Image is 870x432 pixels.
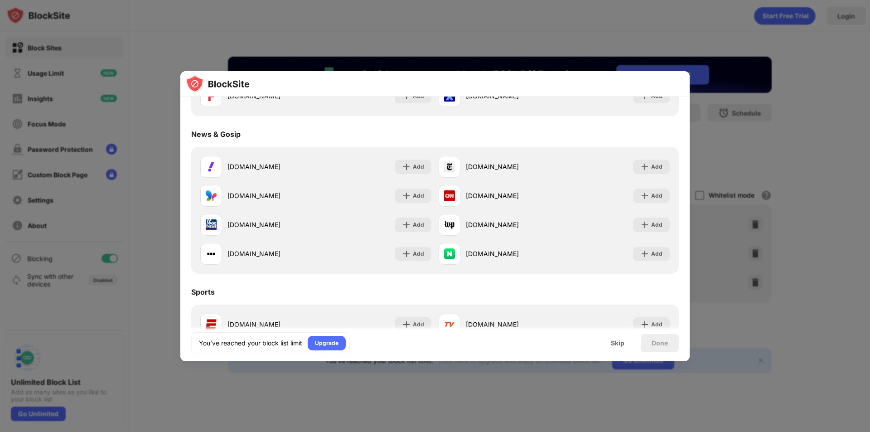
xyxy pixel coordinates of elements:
div: Add [651,320,662,329]
div: [DOMAIN_NAME] [466,191,554,200]
img: favicons [206,161,217,172]
div: Add [413,162,424,171]
div: Add [651,249,662,258]
img: favicons [444,190,455,201]
img: favicons [206,190,217,201]
div: [DOMAIN_NAME] [227,191,316,200]
div: Add [651,220,662,229]
div: [DOMAIN_NAME] [466,220,554,229]
div: [DOMAIN_NAME] [466,249,554,258]
img: logo-blocksite.svg [186,75,250,93]
div: [DOMAIN_NAME] [227,320,316,329]
div: Skip [611,340,624,347]
div: [DOMAIN_NAME] [227,220,316,229]
img: favicons [444,219,455,230]
div: Add [413,191,424,200]
img: favicons [206,248,217,259]
div: Add [413,320,424,329]
div: Done [652,340,668,347]
div: Add [413,249,424,258]
div: Sports [191,287,215,296]
div: You’ve reached your block list limit [199,339,302,348]
img: favicons [444,248,455,259]
div: [DOMAIN_NAME] [227,249,316,258]
div: Add [651,191,662,200]
img: favicons [206,319,217,330]
div: Add [651,162,662,171]
img: favicons [444,319,455,330]
div: Add [413,220,424,229]
div: [DOMAIN_NAME] [466,162,554,171]
div: [DOMAIN_NAME] [466,320,554,329]
div: [DOMAIN_NAME] [227,162,316,171]
img: favicons [444,161,455,172]
img: favicons [206,219,217,230]
div: News & Gosip [191,130,241,139]
div: Upgrade [315,339,338,348]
